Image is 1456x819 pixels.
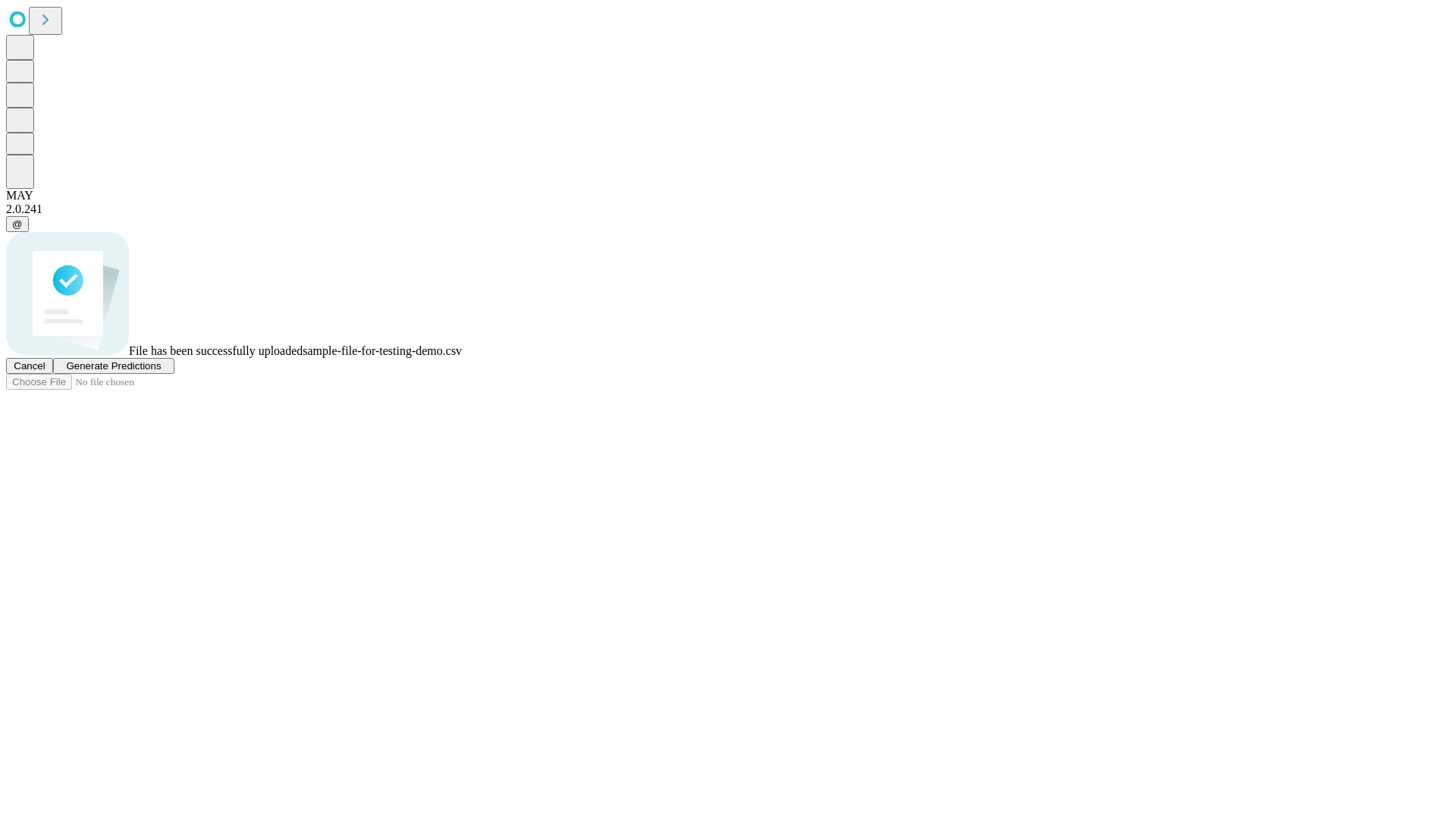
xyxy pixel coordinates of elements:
span: File has been successfully uploaded [129,344,303,357]
span: @ [12,218,23,230]
button: @ [6,216,29,232]
span: Generate Predictions [66,360,161,372]
button: Cancel [6,358,53,374]
span: Cancel [14,360,45,372]
div: 2.0.241 [6,202,1450,216]
div: MAY [6,189,1450,202]
span: sample-file-for-testing-demo.csv [303,344,462,357]
button: Generate Predictions [53,358,174,374]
